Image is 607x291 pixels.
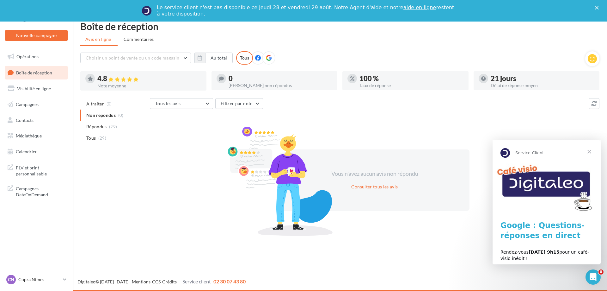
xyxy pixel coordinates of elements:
span: Actualités [27,213,49,218]
img: Profile image for Service-Client [7,92,20,105]
img: Profile image for Service-Client [7,22,20,35]
a: Campagnes [4,98,69,111]
div: Taux de réponse [359,83,463,88]
button: Tous les avis [150,98,213,109]
button: Choisir un point de vente ou un code magasin [80,53,191,63]
button: Au total [205,53,233,63]
a: Boîte de réception [4,66,69,79]
button: Filtrer par note [215,98,263,109]
button: Conversations [51,198,76,223]
div: Service-Client [22,122,53,129]
span: Tous les avis [155,101,181,106]
span: Médiathèque [16,133,42,138]
div: 0 [229,75,333,82]
span: 02 30 07 43 80 [213,278,246,284]
span: A traiter [86,101,104,107]
img: Profile image for Service-Client [142,6,152,16]
div: Tous [236,51,253,65]
span: (0) [107,101,112,106]
span: PLV et print personnalisable [16,163,65,177]
div: Délai de réponse moyen [491,83,595,88]
span: Opérations [16,54,39,59]
a: Médiathèque [4,129,69,142]
img: Profile image for Service-Client [7,69,20,82]
div: [PERSON_NAME] non répondus [229,83,333,88]
div: Service-Client [22,99,53,105]
div: • Il y a 17 sem [54,193,85,199]
button: Actualités [25,198,51,223]
span: Campagnes [16,102,39,107]
div: Service-Client [22,169,53,176]
button: Poser une question [29,178,98,191]
span: Tous [86,135,96,141]
a: CGS [152,279,161,284]
span: Commentaires [124,36,154,42]
div: Fermer [595,6,601,9]
div: • Il y a 16 sem [54,146,85,152]
div: Service-Client [22,146,53,152]
span: Aide [109,213,119,218]
a: aide en ligne [403,4,436,10]
img: Profile image for Service-Client [7,163,20,175]
img: Profile image for Service-Client [7,46,20,58]
div: • Il y a 14 sem [54,99,85,105]
div: Service-Client [22,28,53,35]
div: Fermer [111,3,122,14]
div: • Il y a 2j [54,28,73,35]
button: Au total [194,53,233,63]
div: Vous n'avez aucun avis non répondu [320,170,429,178]
span: Boîte de réception [16,70,52,75]
span: Répondus [86,123,107,130]
img: Profile image for Service-Client [7,186,20,199]
div: Le service client n'est pas disponible ce jeudi 28 et vendredi 29 août. Notre Agent d'aide et not... [157,4,455,17]
a: Campagnes DataOnDemand [4,182,69,200]
span: Campagnes DataOnDemand [16,184,65,198]
a: Opérations [4,50,69,63]
span: Service client [182,278,211,284]
button: Aide [101,198,126,223]
div: Boîte de réception [80,22,599,31]
a: CN Cupra Nimes [5,274,68,286]
span: Conversations [52,213,87,218]
div: Note moyenne [97,84,201,88]
a: Crédits [162,279,177,284]
p: Cupra Nimes [18,276,60,283]
div: Service-Client [22,75,53,82]
img: Profile image for Service-Client [7,139,20,152]
div: 4.8 [97,75,201,82]
span: Calendrier [16,149,37,154]
span: Fermeture du service clients pendant les ponts de mai Le pôle clients sera absent pendant les pon... [22,187,575,192]
a: PLV et print personnalisable [4,161,69,180]
div: Service-Client [22,193,53,199]
span: Tâches [81,213,96,218]
div: 100 % [359,75,463,82]
span: Accueil [5,213,21,218]
h1: Conversations [40,3,88,14]
div: • Il y a 6 sem [54,52,83,59]
span: (29) [109,124,117,129]
button: Nouvelle campagne [5,30,68,41]
span: © [DATE]-[DATE] - - - [77,279,246,284]
a: Visibilité en ligne [4,82,69,95]
img: Profile image for Service-Client [7,116,20,129]
span: 8 [598,269,604,275]
a: Calendrier [4,145,69,158]
span: Contacts [16,117,34,123]
div: • Il y a 17 sem [54,169,85,176]
iframe: Intercom live chat message [493,140,601,264]
a: Contacts [4,114,69,127]
div: • Il y a 16 sem [54,122,85,129]
span: (29) [98,136,106,141]
iframe: Intercom live chat [586,269,601,285]
button: Consulter tous les avis [349,183,400,191]
div: Service-Client [22,52,53,59]
a: Digitaleo [77,279,95,284]
div: • Il y a 13 sem [54,75,85,82]
a: Mentions [132,279,150,284]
